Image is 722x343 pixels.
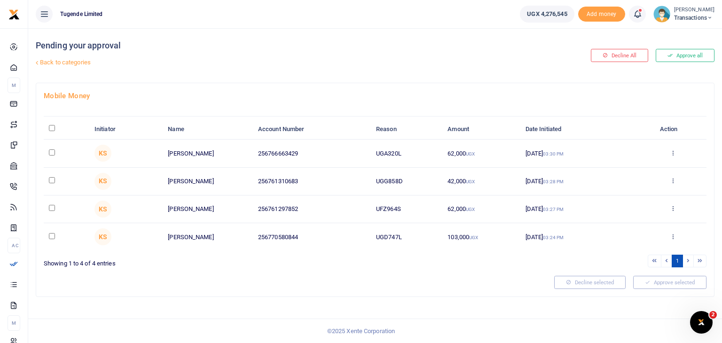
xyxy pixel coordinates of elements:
small: UGX [466,179,475,184]
h4: Pending your approval [36,40,486,51]
td: UFZ964S [371,195,442,223]
small: UGX [466,207,475,212]
img: profile-user [653,6,670,23]
a: 1 [672,255,683,267]
span: Kevin Sessanga [94,228,111,245]
th: Name: activate to sort column ascending [163,119,253,140]
span: Tugende Limited [56,10,107,18]
small: 03:28 PM [543,179,564,184]
td: 256766663429 [253,140,371,167]
small: UGX [469,235,478,240]
td: [DATE] [520,168,640,195]
td: [DATE] [520,140,640,167]
li: M [8,315,20,331]
td: [PERSON_NAME] [163,195,253,223]
th: : activate to sort column descending [44,119,89,140]
td: 103,000 [442,223,520,250]
span: Add money [578,7,625,22]
td: [DATE] [520,223,640,250]
a: profile-user [PERSON_NAME] Transactions [653,6,714,23]
th: Date Initiated: activate to sort column ascending [520,119,640,140]
td: 256761310683 [253,168,371,195]
td: UGA320L [371,140,442,167]
a: Back to categories [33,55,486,70]
div: Showing 1 to 4 of 4 entries [44,254,371,268]
li: Toup your wallet [578,7,625,22]
td: [PERSON_NAME] [163,168,253,195]
span: Kevin Sessanga [94,173,111,190]
small: 03:27 PM [543,207,564,212]
li: Wallet ballance [516,6,578,23]
iframe: Intercom live chat [690,311,713,334]
a: Add money [578,10,625,17]
td: 62,000 [442,140,520,167]
td: 256770580844 [253,223,371,250]
td: [PERSON_NAME] [163,140,253,167]
h4: Mobile Money [44,91,706,101]
th: Action: activate to sort column ascending [640,119,706,140]
span: Kevin Sessanga [94,145,111,162]
button: Decline All [591,49,648,62]
small: UGX [466,151,475,156]
td: 256761297852 [253,195,371,223]
td: [PERSON_NAME] [163,223,253,250]
span: UGX 4,276,545 [527,9,567,19]
td: UGG858D [371,168,442,195]
a: UGX 4,276,545 [520,6,574,23]
small: 03:24 PM [543,235,564,240]
li: Ac [8,238,20,253]
span: 2 [709,311,717,319]
button: Approve all [656,49,714,62]
img: logo-small [8,9,20,20]
th: Account Number: activate to sort column ascending [253,119,371,140]
th: Reason: activate to sort column ascending [371,119,442,140]
th: Amount: activate to sort column ascending [442,119,520,140]
td: 62,000 [442,195,520,223]
td: 42,000 [442,168,520,195]
small: 03:30 PM [543,151,564,156]
th: Initiator: activate to sort column ascending [89,119,163,140]
small: [PERSON_NAME] [674,6,714,14]
td: [DATE] [520,195,640,223]
a: logo-small logo-large logo-large [8,10,20,17]
td: UGD747L [371,223,442,250]
span: Kevin Sessanga [94,201,111,218]
span: Transactions [674,14,714,22]
li: M [8,78,20,93]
